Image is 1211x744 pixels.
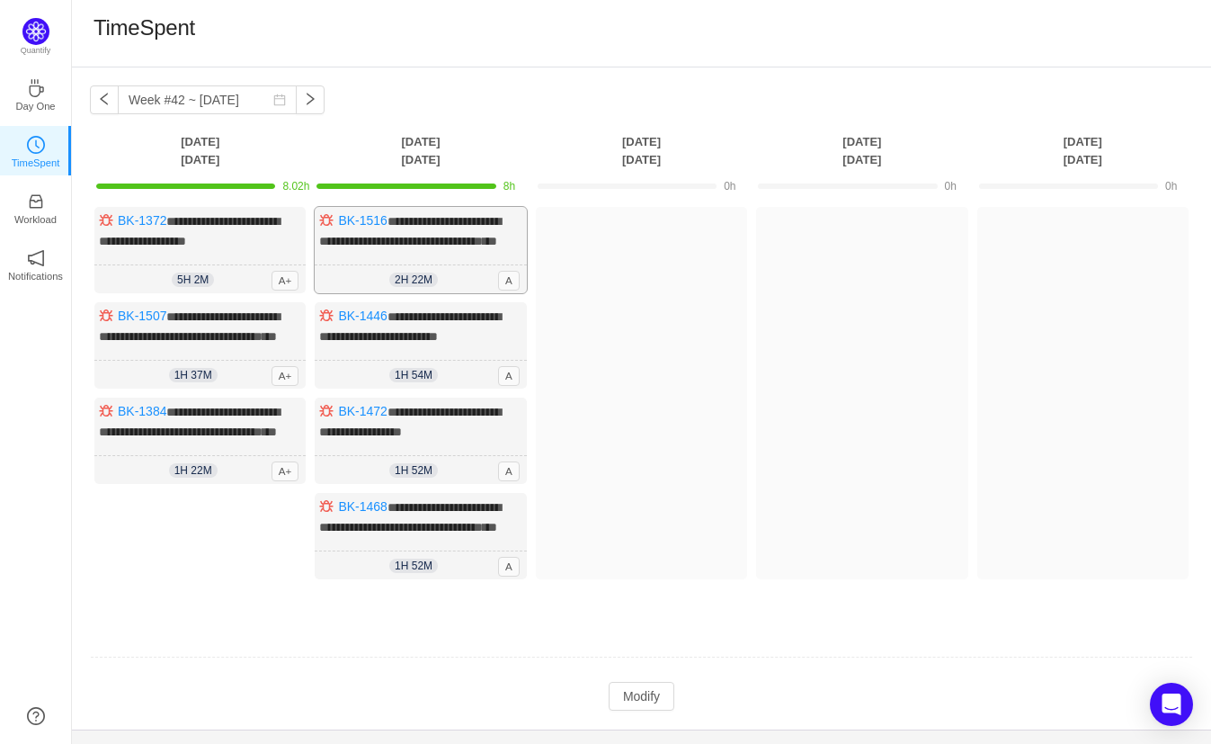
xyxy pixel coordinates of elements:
span: 8.02h [282,180,309,193]
a: BK-1507 [118,309,166,323]
span: A [498,271,520,291]
span: A+ [272,271,299,291]
span: 0h [724,180,735,193]
th: [DATE] [DATE] [310,132,530,169]
span: A [498,557,520,577]
span: A+ [272,366,299,386]
i: icon: calendar [273,94,286,106]
a: icon: inboxWorkload [27,198,45,216]
img: 10303 [99,404,113,418]
span: 0h [1165,180,1177,193]
a: BK-1384 [118,404,166,418]
img: 10303 [99,213,113,228]
img: Quantify [22,18,49,45]
span: 1h 52m [389,559,438,573]
div: Open Intercom Messenger [1150,683,1193,726]
p: Day One [15,98,55,114]
button: Modify [609,682,674,711]
p: Workload [14,211,57,228]
span: A [498,366,520,386]
a: icon: clock-circleTimeSpent [27,141,45,159]
p: Notifications [8,268,63,284]
img: 10303 [319,213,334,228]
th: [DATE] [DATE] [752,132,972,169]
a: icon: coffeeDay One [27,85,45,103]
span: 0h [945,180,957,193]
img: 10303 [99,309,113,323]
p: Quantify [21,45,51,58]
a: BK-1468 [338,499,387,514]
a: BK-1472 [338,404,387,418]
a: icon: notificationNotifications [27,255,45,273]
i: icon: coffee [27,79,45,97]
th: [DATE] [DATE] [531,132,752,169]
i: icon: inbox [27,193,45,211]
span: A+ [272,462,299,481]
span: 1h 54m [389,368,438,382]
span: A [498,462,520,481]
th: [DATE] [DATE] [90,132,310,169]
th: [DATE] [DATE] [973,132,1193,169]
span: 1h 37m [169,368,218,382]
span: 5h 2m [172,273,214,287]
img: 10303 [319,499,334,514]
a: BK-1446 [338,309,387,323]
i: icon: clock-circle [27,136,45,154]
a: BK-1372 [118,213,166,228]
input: Select a week [118,85,297,114]
span: 8h [503,180,515,193]
img: 10303 [319,404,334,418]
span: 2h 22m [389,273,438,287]
h1: TimeSpent [93,14,195,41]
button: icon: left [90,85,119,114]
button: icon: right [296,85,325,114]
span: 1h 22m [169,463,218,478]
i: icon: notification [27,249,45,267]
img: 10303 [319,309,334,323]
p: TimeSpent [12,155,60,171]
span: 1h 52m [389,463,438,478]
a: icon: question-circle [27,707,45,725]
a: BK-1516 [338,213,387,228]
